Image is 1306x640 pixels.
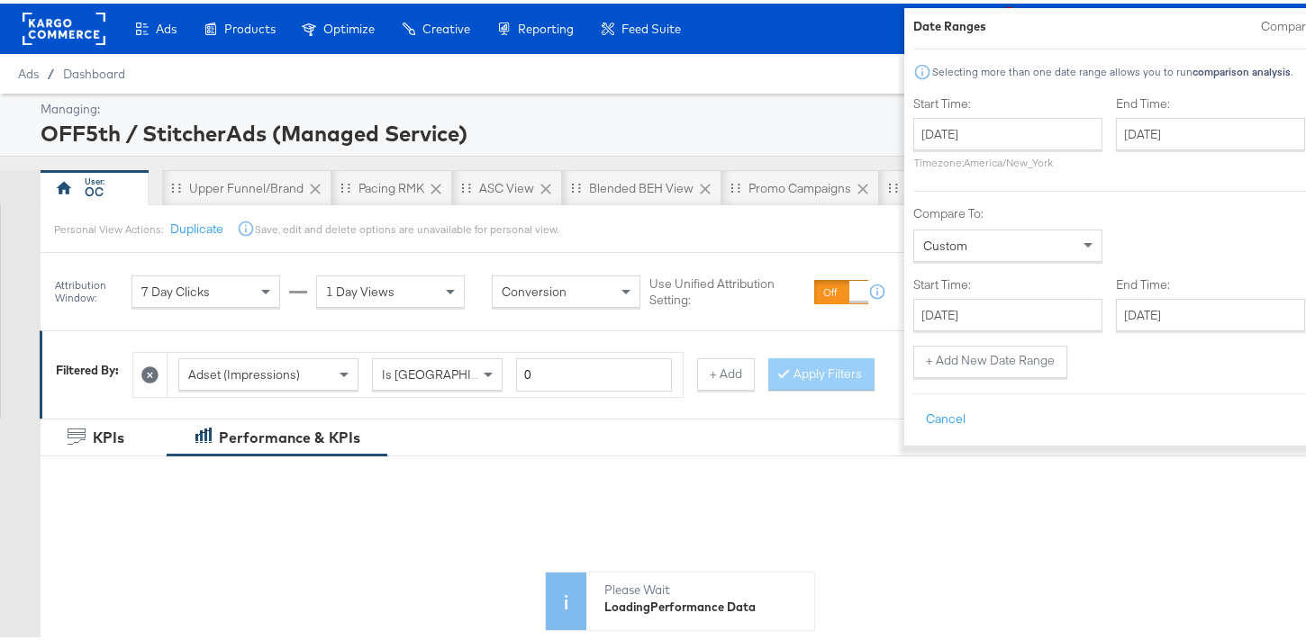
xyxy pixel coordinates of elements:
a: Dashboard [63,63,125,77]
div: Promo Campaigns [748,176,851,194]
div: Personal View Actions: [54,219,163,233]
div: Drag to reorder tab [340,179,350,189]
button: Cancel [913,401,978,433]
span: Ads [18,63,39,77]
span: Optimize [323,18,375,32]
div: OC [85,180,104,197]
label: Start Time: [913,92,1102,109]
label: Use Unified Attribution Setting: [649,272,807,305]
div: Selecting more than one date range allows you to run . [931,62,1293,75]
div: Drag to reorder tab [461,179,471,189]
div: Filtered By: [56,358,119,375]
div: Pacing RMK [358,176,424,194]
span: Conversion [502,280,567,296]
button: + Add [697,355,755,387]
span: 7 Day Clicks [141,280,210,296]
div: Drag to reorder tab [730,179,740,189]
span: Adset (Impressions) [188,363,300,379]
span: Custom [923,234,967,250]
span: / [39,63,63,77]
button: Duplicate [170,217,223,234]
button: + Add New Date Range [913,342,1067,374]
div: OFF5th / StitcherAds (Managed Service) [41,114,1297,145]
div: ASC View [479,176,534,194]
p: Timezone: America/New_York [913,152,1102,166]
div: Performance & KPIs [219,424,360,445]
span: Creative [422,18,470,32]
div: Attribution Window: [54,275,122,301]
div: KPIs [93,424,124,445]
div: Drag to reorder tab [171,179,181,189]
span: Is [GEOGRAPHIC_DATA] [382,363,520,379]
span: 1 Day Views [326,280,395,296]
label: Start Time: [913,273,1102,290]
div: Blended BEH View [589,176,694,194]
span: Products [224,18,276,32]
strong: comparison analysis [1193,61,1291,75]
div: Drag to reorder tab [571,179,581,189]
div: Drag to reorder tab [888,179,898,189]
span: Feed Suite [621,18,681,32]
div: Save, edit and delete options are unavailable for personal view. [255,219,558,233]
div: 3 [1002,4,1016,17]
span: Ads [156,18,177,32]
div: Managing: [41,97,1297,114]
span: Reporting [518,18,574,32]
div: Upper Funnel/Brand [189,176,304,194]
div: Date Ranges [913,14,986,32]
input: Enter a number [516,355,672,388]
